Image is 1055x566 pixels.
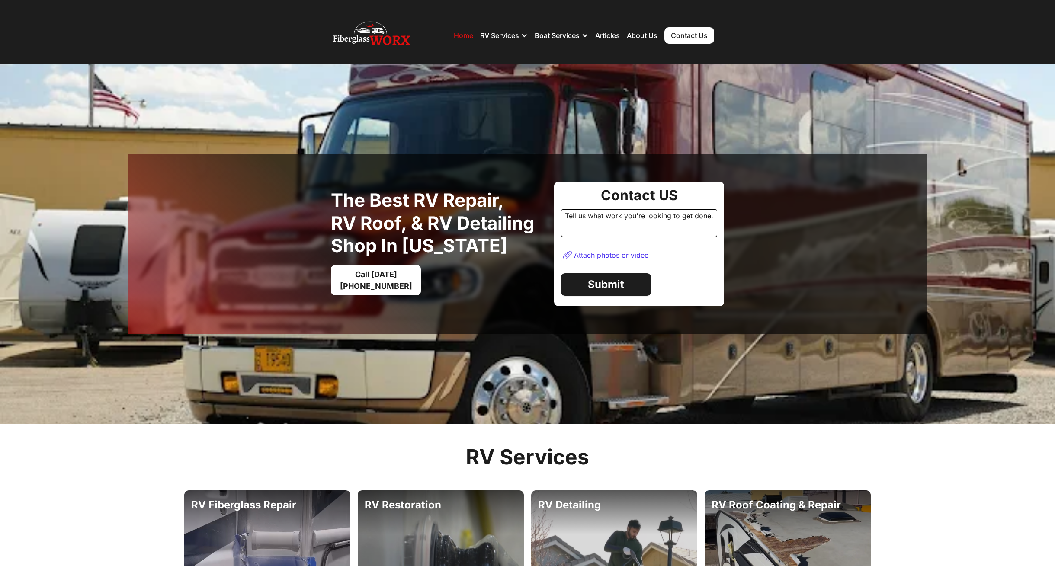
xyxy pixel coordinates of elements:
[454,31,473,40] a: Home
[561,189,717,202] div: Contact US
[595,31,620,40] a: Articles
[331,189,547,257] h1: The best RV Repair, RV Roof, & RV Detailing Shop in [US_STATE]
[535,31,580,40] div: Boat Services
[627,31,657,40] a: About Us
[664,27,714,44] a: Contact Us
[331,265,421,295] a: Call [DATE][PHONE_NUMBER]
[333,18,410,53] img: Fiberglass Worx - RV and Boat repair, RV Roof, RV and Boat Detailing Company Logo
[561,209,717,237] div: Tell us what work you're looking to get done.
[574,251,649,259] div: Attach photos or video
[466,444,589,470] h2: RV Services
[480,31,519,40] div: RV Services
[561,273,651,296] a: Submit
